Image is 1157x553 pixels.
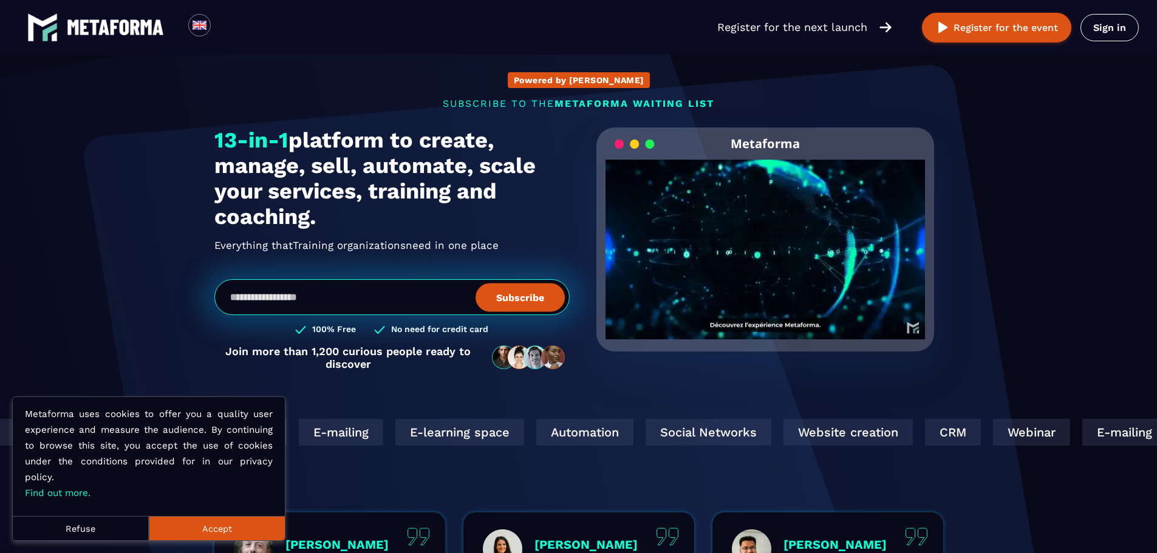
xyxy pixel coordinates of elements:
img: quote [656,528,679,546]
img: logo [27,12,58,42]
p: Register for the next launch [717,19,867,36]
div: E-mailing [285,419,370,446]
h3: 100% Free [312,324,356,336]
p: Join more than 1,200 curious people ready to discover [214,345,482,370]
button: Subscribe [476,283,565,311]
p: Powered by [PERSON_NAME] [514,75,644,85]
button: Accept [149,516,285,540]
p: [PERSON_NAME] [285,537,389,552]
p: Metaforma uses cookies to offer you a quality user experience and measure the audience. By contin... [25,406,273,501]
div: E-learning space [382,419,511,446]
h1: platform to create, manage, sell, automate, scale your services, training and coaching. [214,127,570,229]
img: community-people [488,345,570,370]
h2: Metaforma [731,127,800,160]
video: Your browser does not support the video tag. [606,160,926,319]
img: quote [407,528,430,546]
span: 13-in-1 [214,127,288,153]
h3: No need for credit card [391,324,488,336]
div: Webinar [980,419,1057,446]
a: Sign in [1080,14,1139,41]
img: play [935,20,951,35]
img: en [192,18,207,33]
h2: Everything that need in one place [214,236,570,255]
p: [PERSON_NAME] [534,537,638,552]
div: Social Networks [632,419,758,446]
img: arrow-right [879,21,892,34]
img: loading [615,138,655,150]
div: Search for option [211,14,241,41]
button: Register for the event [922,13,1071,42]
p: SUBSCRIBE TO THE [214,98,943,109]
div: CRM [912,419,968,446]
span: METAFORMA WAITING LIST [555,98,714,109]
p: [PERSON_NAME] [783,537,887,552]
img: checked [374,324,385,336]
div: Automation [523,419,620,446]
div: Website creation [770,419,899,446]
div: E-mailing [1069,419,1153,446]
input: Search for option [221,20,230,35]
a: Find out more. [25,487,90,498]
img: checked [295,324,306,336]
span: Training organizations [293,236,406,255]
button: Refuse [13,516,149,540]
img: quote [905,528,928,546]
img: logo [67,19,164,35]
